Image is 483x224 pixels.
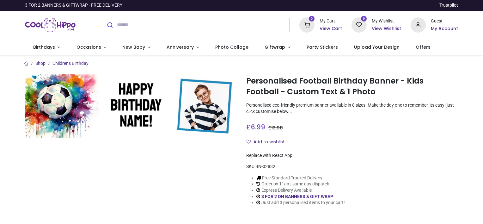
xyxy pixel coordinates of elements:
span: Offers [416,44,431,50]
a: 0 [299,22,315,27]
a: View Wishlist [372,26,401,32]
a: Childrens Birthday [52,61,89,66]
img: Cool Hippo [25,16,76,34]
a: Anniversary [158,39,207,56]
a: 0 [352,22,367,27]
div: 3 FOR 2 BANNERS & GIFTWRAP - FREE DELIVERY [25,2,122,9]
p: Personalised eco-friendly premium banner available in 8 sizes. Make the day one to remember, its ... [246,102,458,115]
a: 3 FOR 2 ON BANNERS & GIFT WRAP [261,194,333,199]
a: Occasions [68,39,114,56]
span: 13.98 [271,125,283,131]
h1: Personalised Football Birthday Banner - Kids Football - Custom Text & 1 Photo [246,76,458,97]
span: £ [246,122,265,132]
a: Logo of Cool Hippo [25,16,76,34]
li: Order by 11am, same day dispatch [256,181,345,187]
li: Free Standard Tracked Delivery [256,175,345,181]
a: Birthdays [25,39,68,56]
li: Just add 3 personalised items to your cart! [256,200,345,206]
div: SKU: [246,164,458,170]
div: Replace with React App. [246,152,458,159]
a: New Baby [114,39,159,56]
div: My Cart [320,18,342,24]
span: BN-02832 [255,164,275,169]
img: Personalised Football Birthday Banner - Kids Football - Custom Text & 1 Photo [25,74,237,138]
span: £ [268,125,283,131]
li: Express Delivery Available [256,187,345,194]
span: New Baby [122,44,145,50]
i: Add to wishlist [247,140,251,144]
div: Guest [431,18,458,24]
span: Anniversary [167,44,194,50]
button: Add to wishlistAdd to wishlist [246,137,290,147]
a: Shop [35,61,46,66]
a: Giftwrap [256,39,298,56]
sup: 0 [309,16,315,22]
span: 6.99 [251,122,265,132]
div: My Wishlist [372,18,401,24]
button: Submit [102,18,117,32]
span: Giftwrap [265,44,285,50]
a: View Cart [320,26,342,32]
a: My Account [431,26,458,32]
span: Birthdays [33,44,55,50]
span: Party Stickers [307,44,338,50]
span: Upload Your Design [354,44,400,50]
span: Occasions [76,44,101,50]
span: Photo Collage [215,44,248,50]
sup: 0 [361,16,367,22]
a: Trustpilot [439,2,458,9]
